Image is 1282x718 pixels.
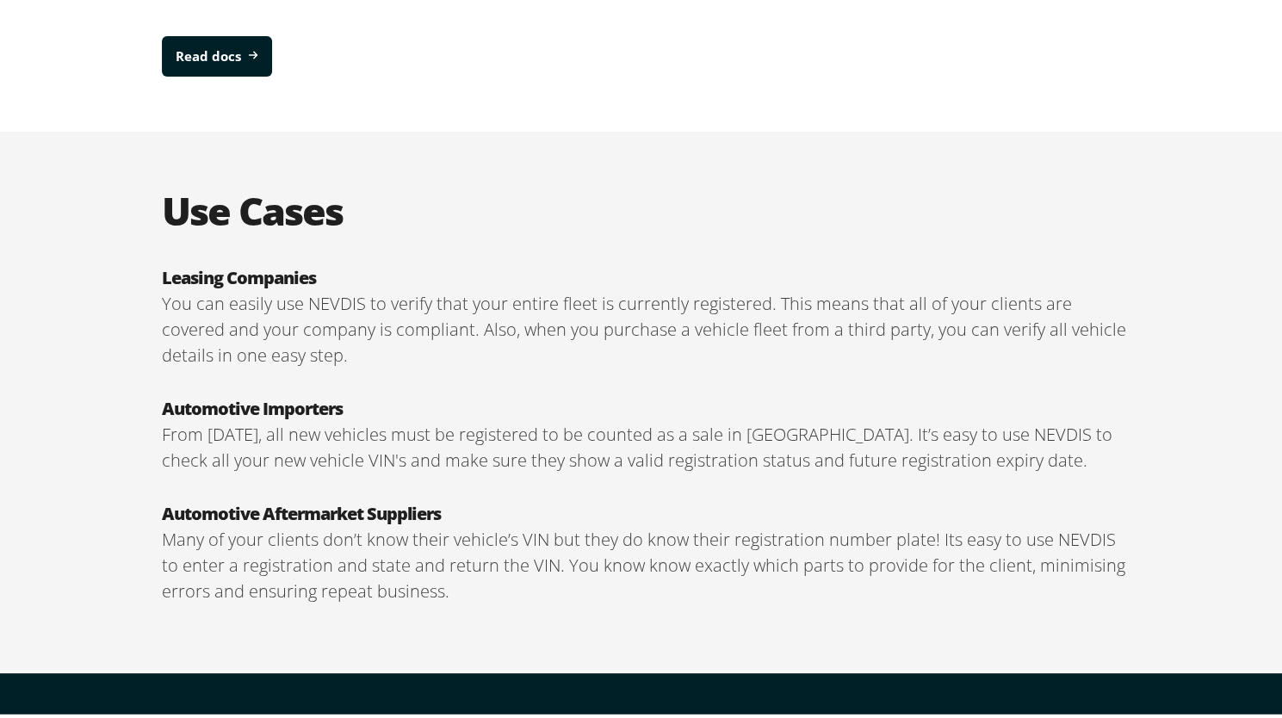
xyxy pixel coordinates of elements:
[162,498,1133,523] h3: Automotive Aftermarket Suppliers
[162,183,1133,231] h2: Use Cases
[162,393,1133,418] h3: Automotive Importers
[162,288,1133,365] p: You can easily use NEVDIS to verify that your entire fleet is currently registered. This means th...
[162,523,1133,601] p: Many of your clients don’t know their vehicle’s VIN but they do know their registration number pl...
[162,33,272,73] a: Read docs
[162,262,1133,288] h3: Leasing Companies
[162,418,1133,470] p: From [DATE], all new vehicles must be registered to be counted as a sale in [GEOGRAPHIC_DATA]. It...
